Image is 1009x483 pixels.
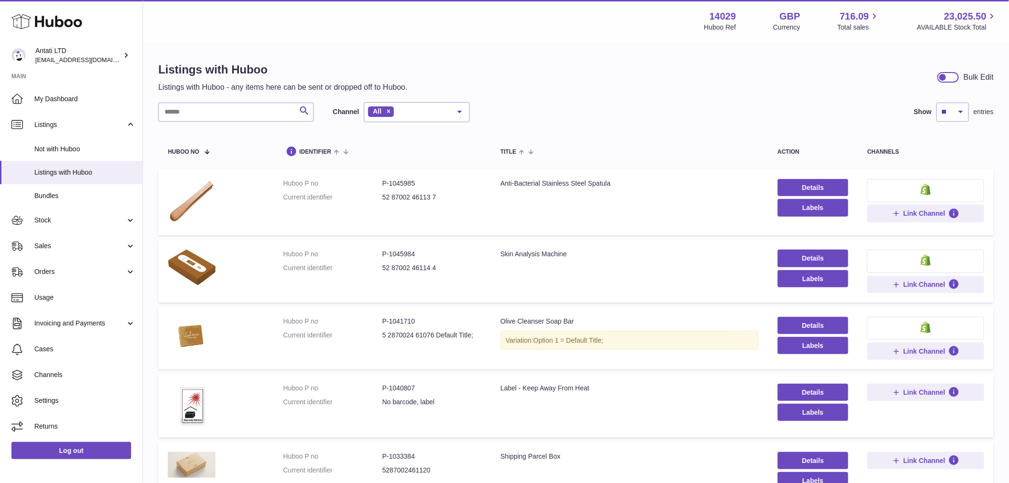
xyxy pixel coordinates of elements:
[283,250,382,259] dt: Huboo P no
[778,199,849,216] button: Labels
[921,254,931,266] img: shopify-small.png
[778,179,849,196] a: Details
[840,10,869,23] span: 716.09
[283,331,382,340] dt: Current identifier
[382,466,482,475] dd: 5287002461120
[34,216,125,225] span: Stock
[837,23,880,32] span: Total sales
[382,384,482,393] dd: P-1040807
[867,276,984,293] button: Link Channel
[168,452,216,478] img: Shipping Parcel Box
[501,384,759,393] div: Label - Keep Away From Heat
[382,250,482,259] dd: P-1045984
[34,168,135,177] span: Listings with Huboo
[34,345,135,354] span: Cases
[501,250,759,259] div: Skin Analysis Machine
[917,23,998,32] span: AVAILABLE Stock Total
[283,179,382,188] dt: Huboo P no
[501,149,516,155] span: title
[773,23,801,32] div: Currency
[35,56,140,63] span: [EMAIL_ADDRESS][DOMAIN_NAME]
[34,396,135,405] span: Settings
[283,398,382,407] dt: Current identifier
[283,384,382,393] dt: Huboo P no
[168,250,216,285] img: Skin Analysis Machine
[34,293,135,302] span: Usage
[904,456,946,465] span: Link Channel
[34,370,135,379] span: Channels
[778,337,849,354] button: Labels
[778,250,849,267] a: Details
[299,149,331,155] span: identifier
[778,404,849,421] button: Labels
[11,48,26,63] img: internalAdmin-14029@internal.huboo.com
[501,179,759,188] div: Anti-Bacterial Stainless Steel Spatula
[780,10,800,23] strong: GBP
[867,205,984,222] button: Link Channel
[158,82,408,93] p: Listings with Huboo - any items here can be sent or dropped off to Huboo.
[778,149,849,155] div: action
[867,149,984,155] div: channels
[168,384,216,426] img: Label - Keep Away From Heat
[917,10,998,32] a: 23,025.50 AVAILABLE Stock Total
[283,452,382,461] dt: Huboo P no
[904,347,946,356] span: Link Channel
[373,107,381,115] span: All
[837,10,880,32] a: 716.09 Total sales
[168,149,199,155] span: Huboo no
[34,319,125,328] span: Invoicing and Payments
[34,120,125,129] span: Listings
[778,384,849,401] a: Details
[501,317,759,326] div: Olive Cleanser Soap Bar
[382,179,482,188] dd: P-1045985
[382,317,482,326] dd: P-1041710
[11,442,131,459] a: Log out
[501,452,759,461] div: Shipping Parcel Box
[34,94,135,104] span: My Dashboard
[914,107,932,116] label: Show
[283,193,382,202] dt: Current identifier
[168,317,216,357] img: Olive Cleanser Soap Bar
[34,191,135,200] span: Bundles
[382,263,482,273] dd: 52 87002 46114 4
[964,72,994,83] div: Bulk Edit
[382,331,482,340] dd: 5 2870024 61076 Default Title;
[974,107,994,116] span: entries
[921,184,931,195] img: shopify-small.png
[867,343,984,360] button: Link Channel
[904,280,946,289] span: Link Channel
[34,241,125,251] span: Sales
[35,46,121,64] div: Antati LTD
[333,107,359,116] label: Channel
[283,466,382,475] dt: Current identifier
[283,317,382,326] dt: Huboo P no
[778,270,849,287] button: Labels
[921,322,931,333] img: shopify-small.png
[283,263,382,273] dt: Current identifier
[867,384,984,401] button: Link Channel
[34,145,135,154] span: Not with Huboo
[382,452,482,461] dd: P-1033384
[867,452,984,469] button: Link Channel
[382,193,482,202] dd: 52 87002 46113 7
[778,452,849,469] a: Details
[158,62,408,77] h1: Listings with Huboo
[778,317,849,334] a: Details
[382,398,482,407] dd: No barcode, label
[501,331,759,350] div: Variation:
[710,10,736,23] strong: 14029
[34,422,135,431] span: Returns
[704,23,736,32] div: Huboo Ref
[168,179,216,223] img: Anti-Bacterial Stainless Steel Spatula
[904,388,946,397] span: Link Channel
[534,336,604,344] span: Option 1 = Default Title;
[34,267,125,276] span: Orders
[904,209,946,218] span: Link Channel
[944,10,987,23] span: 23,025.50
